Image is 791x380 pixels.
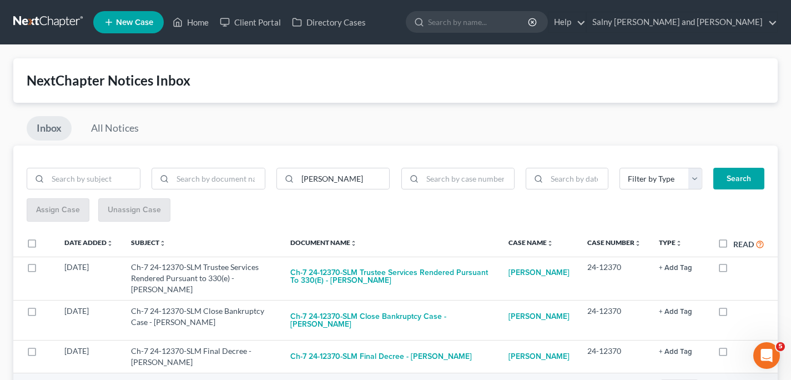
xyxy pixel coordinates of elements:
td: 24-12370 [578,257,650,300]
input: Search by date [547,168,608,189]
span: New Case [116,18,153,27]
a: Help [548,12,586,32]
i: unfold_more [350,240,357,247]
button: Ch-7 24-12370-SLM Trustee Services Rendered Pursuant to 330(e) - [PERSON_NAME] [290,262,491,292]
button: + Add Tag [659,264,692,272]
i: unfold_more [547,240,553,247]
button: Ch-7 24-12370-SLM Close Bankruptcy Case - [PERSON_NAME] [290,306,491,336]
i: unfold_more [676,240,682,247]
input: Search by name... [428,12,530,32]
td: Ch-7 24-12370-SLM Trustee Services Rendered Pursuant to 330(e) - [PERSON_NAME] [122,257,281,300]
a: [PERSON_NAME] [508,262,570,284]
button: + Add Tag [659,348,692,356]
i: unfold_more [634,240,641,247]
a: Typeunfold_more [659,238,682,247]
button: + Add Tag [659,308,692,316]
td: Ch-7 24-12370-SLM Close Bankruptcy Case - [PERSON_NAME] [122,301,281,341]
input: Search by case name [298,168,390,189]
a: Client Portal [214,12,286,32]
td: 24-12370 [578,301,650,341]
a: [PERSON_NAME] [508,346,570,368]
input: Search by subject [48,168,140,189]
div: NextChapter Notices Inbox [27,72,764,89]
a: Home [167,12,214,32]
input: Search by case number [422,168,515,189]
a: Directory Cases [286,12,371,32]
iframe: Intercom live chat [753,342,780,369]
a: All Notices [81,116,149,141]
td: 24-12370 [578,341,650,373]
span: 5 [776,342,785,351]
button: Ch-7 24-12370-SLM Final Decree - [PERSON_NAME] [290,346,472,368]
a: + Add Tag [659,262,700,273]
a: + Add Tag [659,306,700,317]
label: Read [733,238,754,250]
i: unfold_more [107,240,113,247]
a: Inbox [27,116,72,141]
a: Subjectunfold_more [131,238,166,247]
a: Case Numberunfold_more [587,238,641,247]
a: [PERSON_NAME] [508,306,570,328]
td: Ch-7 24-12370-SLM Final Decree - [PERSON_NAME] [122,341,281,373]
a: Document Nameunfold_more [290,238,357,247]
button: Search [713,168,764,190]
a: Date Addedunfold_more [64,238,113,247]
td: [DATE] [56,301,122,341]
a: Salny [PERSON_NAME] and [PERSON_NAME] [587,12,777,32]
td: [DATE] [56,257,122,300]
a: Case Nameunfold_more [508,238,553,247]
td: [DATE] [56,341,122,373]
i: unfold_more [159,240,166,247]
a: + Add Tag [659,346,700,357]
input: Search by document name [173,168,265,189]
